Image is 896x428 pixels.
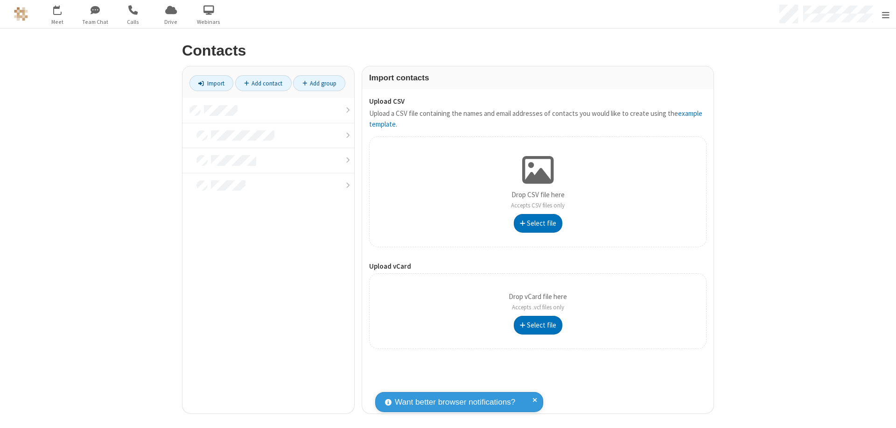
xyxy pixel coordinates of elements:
button: Select file [514,214,562,233]
h2: Contacts [182,43,714,59]
span: Drive [154,18,189,26]
a: Add contact [235,75,292,91]
a: Add group [293,75,345,91]
a: Import [189,75,233,91]
img: QA Selenium DO NOT DELETE OR CHANGE [14,7,28,21]
span: Team Chat [78,18,113,26]
button: Select file [514,316,562,335]
label: Upload CSV [369,96,707,107]
span: Want better browser notifications? [395,396,515,408]
span: Webinars [191,18,226,26]
h3: Import contacts [369,73,707,82]
span: Meet [40,18,75,26]
span: Accepts CSV files only [511,201,565,209]
p: Drop CSV file here [511,190,565,211]
span: Accepts .vcf files only [512,303,564,311]
span: Calls [116,18,151,26]
p: Drop vCard file here [509,292,567,313]
a: example template [369,109,702,128]
label: Upload vCard [369,261,707,272]
p: Upload a CSV file containing the names and email addresses of contacts you would like to create u... [369,108,707,129]
div: 4 [60,5,66,12]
